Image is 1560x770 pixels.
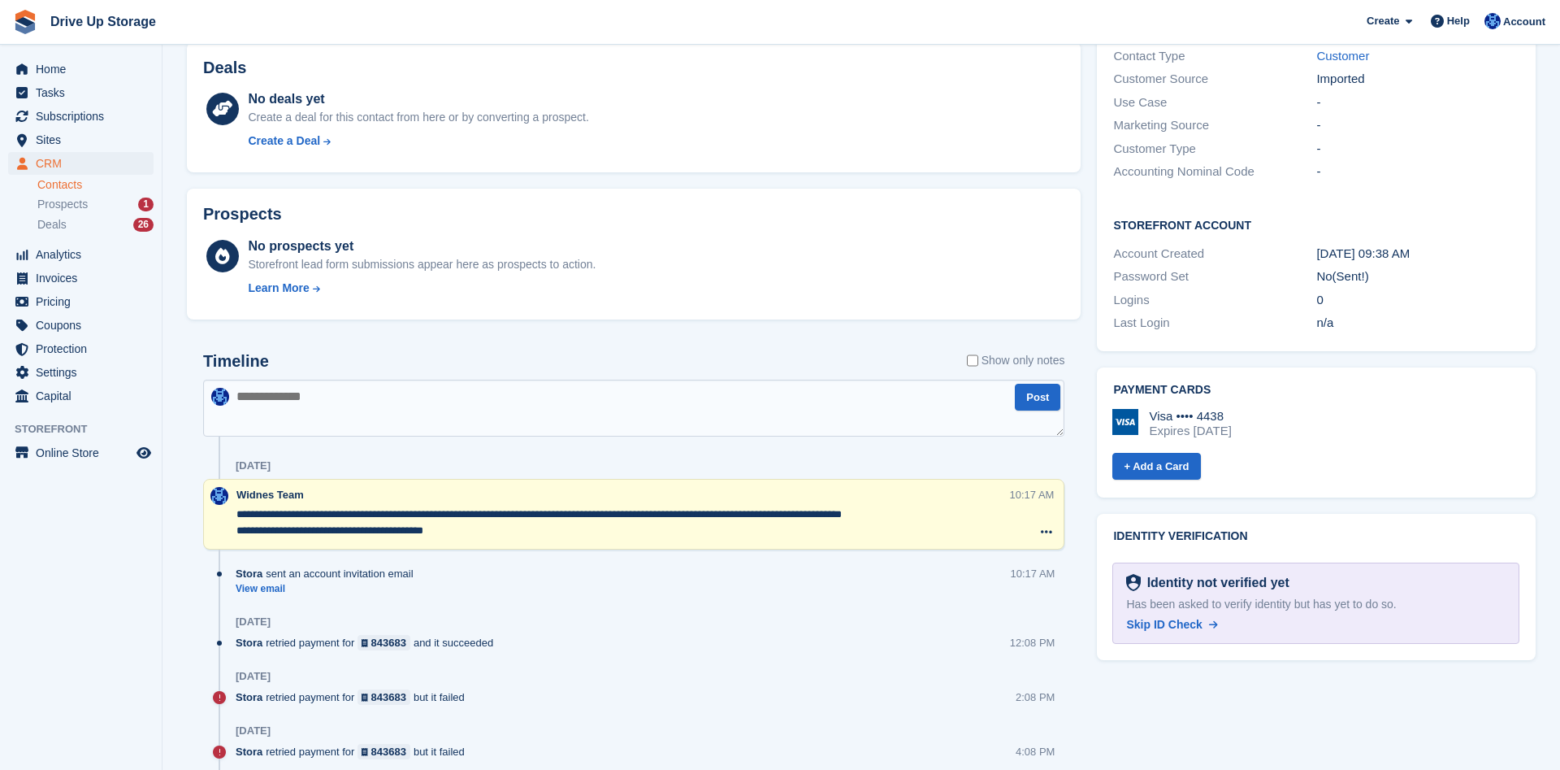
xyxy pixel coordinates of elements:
[967,352,978,369] input: Show only notes
[37,217,67,233] span: Deals
[357,690,410,705] a: 843683
[1316,268,1519,286] div: No
[236,690,262,705] span: Stora
[1113,268,1316,286] div: Password Set
[1316,314,1519,333] div: n/a
[1113,47,1316,66] div: Contact Type
[1113,384,1519,397] h2: Payment cards
[1113,245,1316,263] div: Account Created
[1447,13,1470,29] span: Help
[1112,453,1200,480] a: + Add a Card
[248,256,596,273] div: Storefront lead form submissions appear here as prospects to action.
[236,566,422,581] div: sent an account invitation email
[1316,140,1519,159] div: -
[357,744,410,759] a: 843683
[1113,216,1519,233] h2: Storefront Account
[134,443,154,463] a: Preview store
[236,459,271,472] div: [DATE]
[1010,487,1055,502] div: 10:17 AM
[1113,530,1519,543] h2: Identity verification
[1316,291,1519,310] div: 0
[1141,573,1289,593] div: Identity not verified yet
[44,8,162,35] a: Drive Up Storage
[248,109,588,126] div: Create a deal for this contact from here or by converting a prospect.
[236,670,271,683] div: [DATE]
[13,10,37,34] img: stora-icon-8386f47178a22dfd0bd8f6a31ec36ba5ce8667c1dd55bd0f319d3a0aa187defe.svg
[1011,566,1055,581] div: 10:17 AM
[236,744,473,759] div: retried payment for but it failed
[8,337,154,360] a: menu
[8,290,154,313] a: menu
[1016,690,1055,705] div: 2:08 PM
[1126,618,1202,631] span: Skip ID Check
[15,421,162,437] span: Storefront
[1332,269,1369,283] span: (Sent!)
[236,616,271,629] div: [DATE]
[8,361,154,384] a: menu
[1016,744,1055,759] div: 4:08 PM
[1113,314,1316,333] div: Last Login
[236,724,271,737] div: [DATE]
[1113,163,1316,181] div: Accounting Nominal Code
[1112,409,1138,435] img: Visa Logo
[8,267,154,289] a: menu
[1316,245,1519,263] div: [DATE] 09:38 AM
[37,196,154,213] a: Prospects 1
[236,635,262,650] span: Stora
[36,243,133,266] span: Analytics
[211,388,229,406] img: Widnes Team
[248,89,588,109] div: No deals yet
[37,216,154,233] a: Deals 26
[357,635,410,650] a: 843683
[248,133,588,150] a: Create a Deal
[236,489,304,501] span: Widnes Team
[248,237,596,256] div: No prospects yet
[371,690,406,705] div: 843683
[8,81,154,104] a: menu
[203,205,282,224] h2: Prospects
[36,58,133,80] span: Home
[236,566,262,581] span: Stora
[8,442,154,464] a: menu
[36,290,133,313] span: Pricing
[203,352,269,371] h2: Timeline
[8,385,154,407] a: menu
[1316,163,1519,181] div: -
[1149,409,1231,424] div: Visa •••• 4438
[36,385,133,407] span: Capital
[248,280,596,297] a: Learn More
[1367,13,1399,29] span: Create
[37,197,88,212] span: Prospects
[967,352,1065,369] label: Show only notes
[1503,14,1545,30] span: Account
[371,744,406,759] div: 843683
[203,59,246,77] h2: Deals
[248,133,320,150] div: Create a Deal
[210,487,228,505] img: Widnes Team
[36,337,133,360] span: Protection
[36,152,133,175] span: CRM
[8,314,154,337] a: menu
[1113,116,1316,135] div: Marketing Source
[1010,635,1055,650] div: 12:08 PM
[8,128,154,151] a: menu
[236,690,473,705] div: retried payment for but it failed
[133,218,154,232] div: 26
[36,105,133,128] span: Subscriptions
[8,243,154,266] a: menu
[1113,291,1316,310] div: Logins
[8,105,154,128] a: menu
[248,280,309,297] div: Learn More
[1316,116,1519,135] div: -
[371,635,406,650] div: 843683
[1316,49,1369,63] a: Customer
[36,267,133,289] span: Invoices
[236,744,262,759] span: Stora
[1015,384,1060,411] button: Post
[138,198,154,211] div: 1
[236,582,422,596] a: View email
[1484,13,1501,29] img: Widnes Team
[1126,616,1217,633] a: Skip ID Check
[36,81,133,104] span: Tasks
[1316,70,1519,89] div: Imported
